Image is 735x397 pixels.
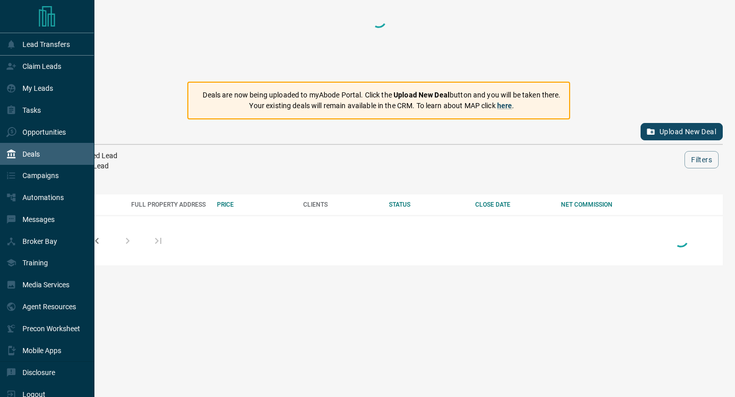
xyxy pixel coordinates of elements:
div: STATUS [389,201,465,208]
a: here [497,102,512,110]
div: NET COMMISSION [561,201,637,208]
p: Deals are now being uploaded to myAbode Portal. Click the button and you will be taken there. [203,90,560,101]
div: PRICE [217,201,293,208]
div: CLIENTS [303,201,379,208]
div: Loading [369,10,389,71]
button: Filters [684,151,719,168]
div: FULL PROPERTY ADDRESS [131,201,207,208]
p: Your existing deals will remain available in the CRM. To learn about MAP click . [203,101,560,111]
div: Loading [671,230,691,252]
div: CLOSE DATE [475,201,551,208]
button: Upload New Deal [641,123,723,140]
strong: Upload New Deal [394,91,450,99]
